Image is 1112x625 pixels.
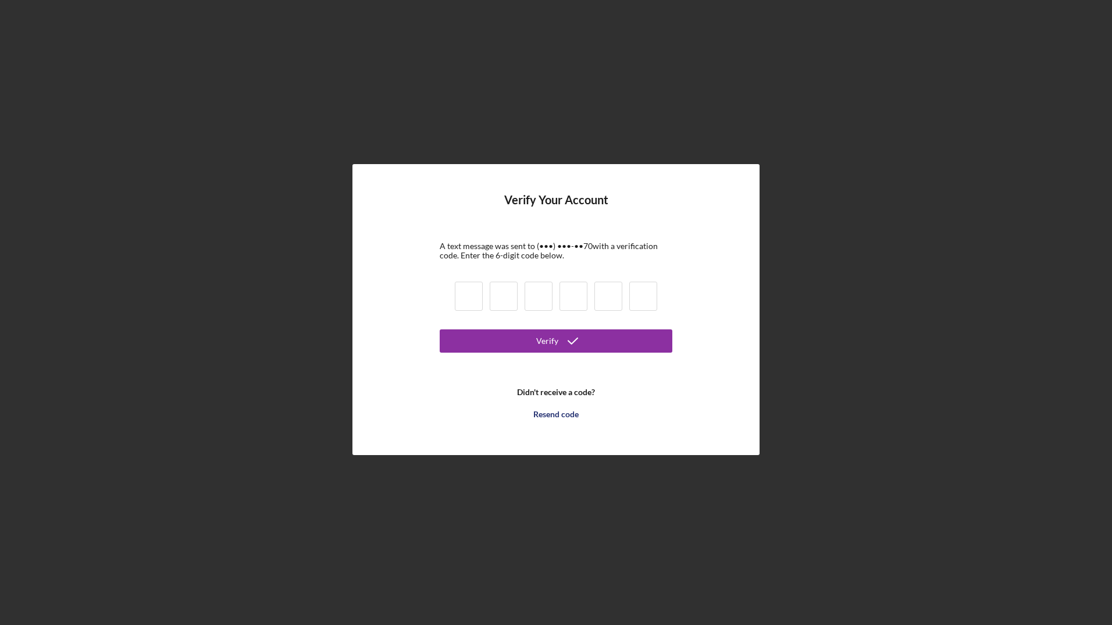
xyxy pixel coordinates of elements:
[517,388,595,397] b: Didn't receive a code?
[440,403,672,426] button: Resend code
[536,329,558,353] div: Verify
[504,193,608,224] h4: Verify Your Account
[440,242,672,260] div: A text message was sent to (•••) •••-•• 70 with a verification code. Enter the 6-digit code below.
[533,403,579,426] div: Resend code
[440,329,672,353] button: Verify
